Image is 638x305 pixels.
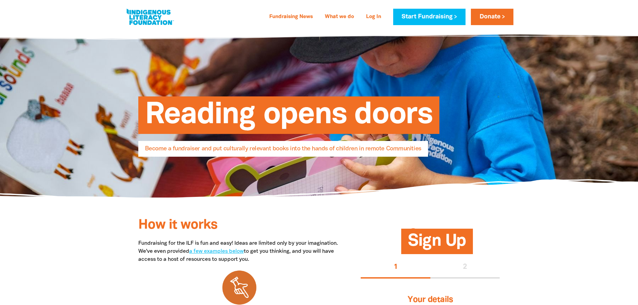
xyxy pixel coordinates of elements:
a: Log In [362,12,385,22]
span: Sign Up [408,234,466,254]
span: Reading opens doors [145,101,433,134]
a: Start Fundraising [393,9,466,25]
a: Fundraising News [265,12,317,22]
span: Become a fundraiser and put culturally relevant books into the hands of children in remote Commun... [145,146,421,157]
a: What we do [321,12,358,22]
a: a few examples below [189,249,244,254]
a: Donate [471,9,513,25]
span: How it works [138,219,217,231]
button: Stage 1 [361,257,430,278]
p: Fundraising for the ILF is fun and easy! Ideas are limited only by your imagination. We've even p... [138,239,341,263]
